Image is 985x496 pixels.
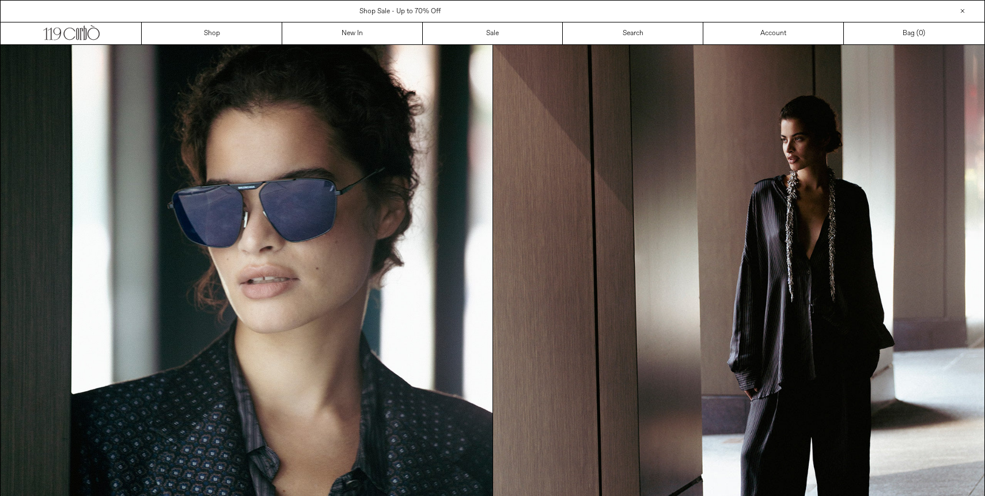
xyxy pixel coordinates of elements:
[703,22,844,44] a: Account
[844,22,984,44] a: Bag ()
[142,22,282,44] a: Shop
[282,22,423,44] a: New In
[359,7,441,16] a: Shop Sale - Up to 70% Off
[423,22,563,44] a: Sale
[919,29,923,38] span: 0
[563,22,703,44] a: Search
[919,28,925,39] span: )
